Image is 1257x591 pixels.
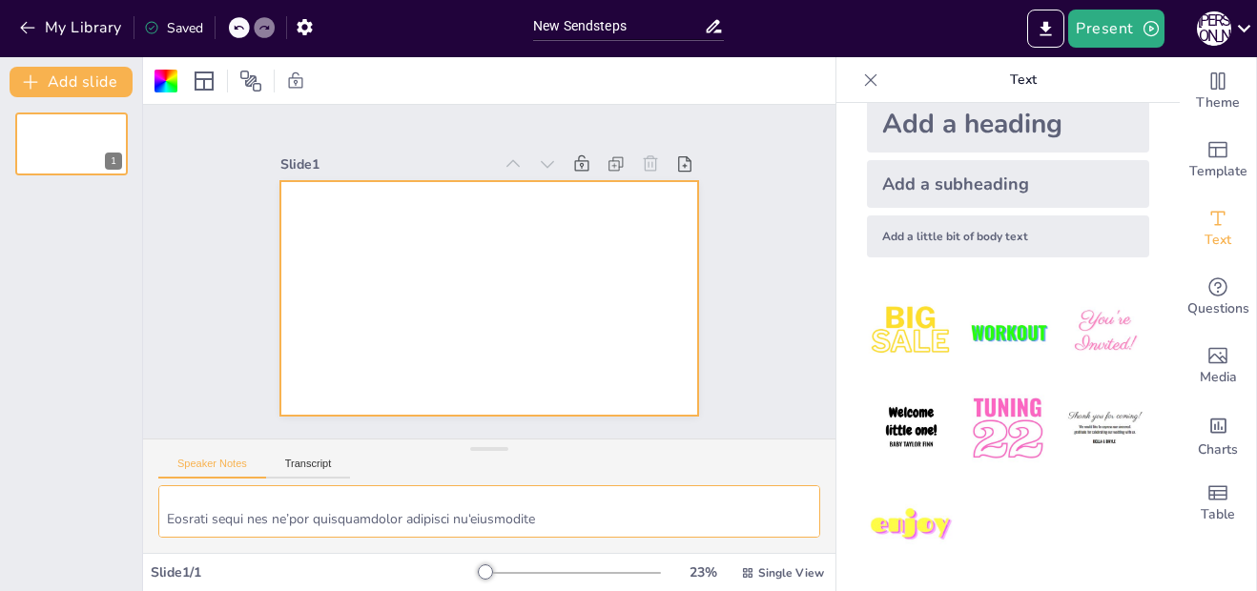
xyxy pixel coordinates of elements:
[1198,439,1238,460] span: Charts
[867,481,956,570] img: 7.jpeg
[1180,263,1256,332] div: Get real-time input from your audience
[1197,11,1231,46] div: А [PERSON_NAME]
[1180,126,1256,194] div: Add ready made slides
[867,215,1149,257] div: Add a little bit of body text
[867,384,956,473] img: 4.jpeg
[1196,92,1240,113] span: Theme
[10,67,133,97] button: Add slide
[1180,332,1256,400] div: Add images, graphics, shapes or video
[1205,230,1231,251] span: Text
[1027,10,1064,48] button: Export to PowerPoint
[14,12,130,43] button: My Library
[144,19,203,37] div: Saved
[1189,161,1247,182] span: Template
[758,565,824,581] span: Single View
[1061,384,1149,473] img: 6.jpeg
[1187,298,1249,319] span: Questions
[1180,469,1256,538] div: Add a table
[1180,400,1256,469] div: Add charts and graphs
[867,288,956,377] img: 1.jpeg
[1180,194,1256,263] div: Add text boxes
[1180,57,1256,126] div: Change the overall theme
[105,153,122,170] div: 1
[292,133,504,173] div: Slide 1
[867,95,1149,153] div: Add a heading
[158,458,266,479] button: Speaker Notes
[1061,288,1149,377] img: 3.jpeg
[533,12,704,40] input: Insert title
[266,458,351,479] button: Transcript
[680,563,726,581] div: 23 %
[158,485,820,538] textarea: Lorem 2: Ipsumd Sitametc: Adipiscingeli seddoeiu te incididun utlaboreetd ma’aliq Eni, adminim, v...
[189,66,219,96] div: Layout
[151,563,478,581] div: Slide 1 / 1
[15,112,128,175] div: 1
[239,70,262,92] span: Position
[1200,367,1237,388] span: Media
[963,288,1052,377] img: 2.jpeg
[1197,10,1231,48] button: А [PERSON_NAME]
[867,160,1149,208] div: Add a subheading
[963,384,1052,473] img: 5.jpeg
[1068,10,1164,48] button: Present
[886,57,1161,103] p: Text
[1201,504,1235,525] span: Table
